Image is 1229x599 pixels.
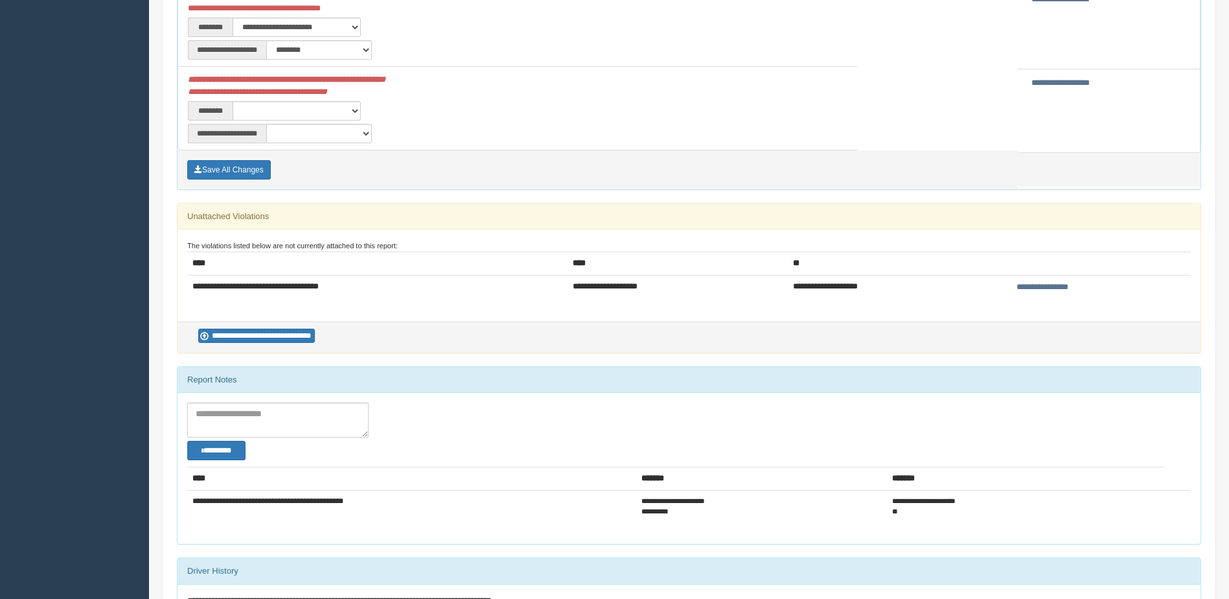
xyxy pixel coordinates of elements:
div: Unattached Violations [178,204,1200,229]
small: The violations listed below are not currently attached to this report: [187,242,398,250]
div: Driver History [178,558,1200,584]
button: Change Filter Options [187,441,246,460]
div: Report Notes [178,367,1200,393]
button: Save [187,160,271,180]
